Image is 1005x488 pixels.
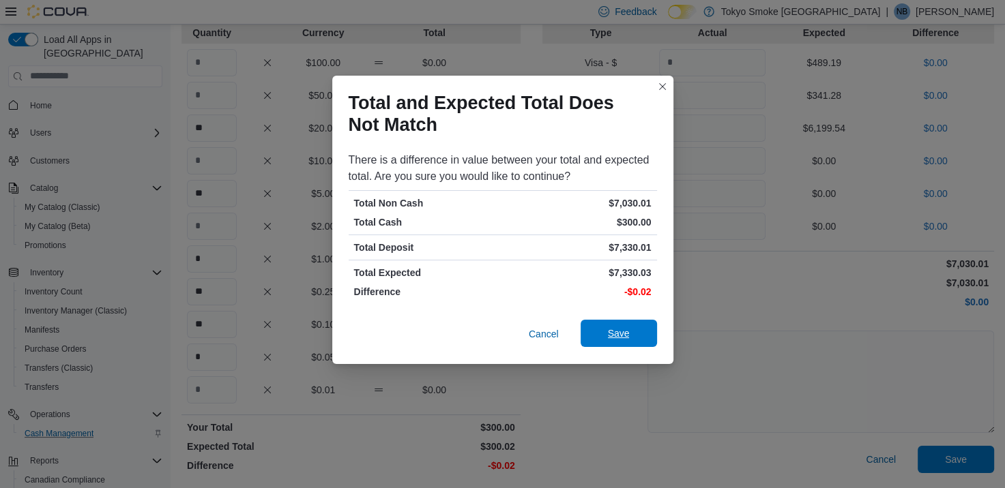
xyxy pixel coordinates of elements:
[506,196,652,210] p: $7,030.01
[506,215,652,229] p: $300.00
[529,327,559,341] span: Cancel
[354,196,500,210] p: Total Non Cash
[354,215,500,229] p: Total Cash
[506,241,652,254] p: $7,330.01
[354,241,500,254] p: Total Deposit
[654,78,671,95] button: Closes this modal window
[349,152,657,185] div: There is a difference in value between your total and expected total. Are you sure you would like...
[354,285,500,299] p: Difference
[506,266,652,279] p: $7,330.03
[608,326,630,340] span: Save
[581,320,657,347] button: Save
[506,285,652,299] p: -$0.02
[354,266,500,279] p: Total Expected
[523,320,564,348] button: Cancel
[349,92,646,136] h1: Total and Expected Total Does Not Match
